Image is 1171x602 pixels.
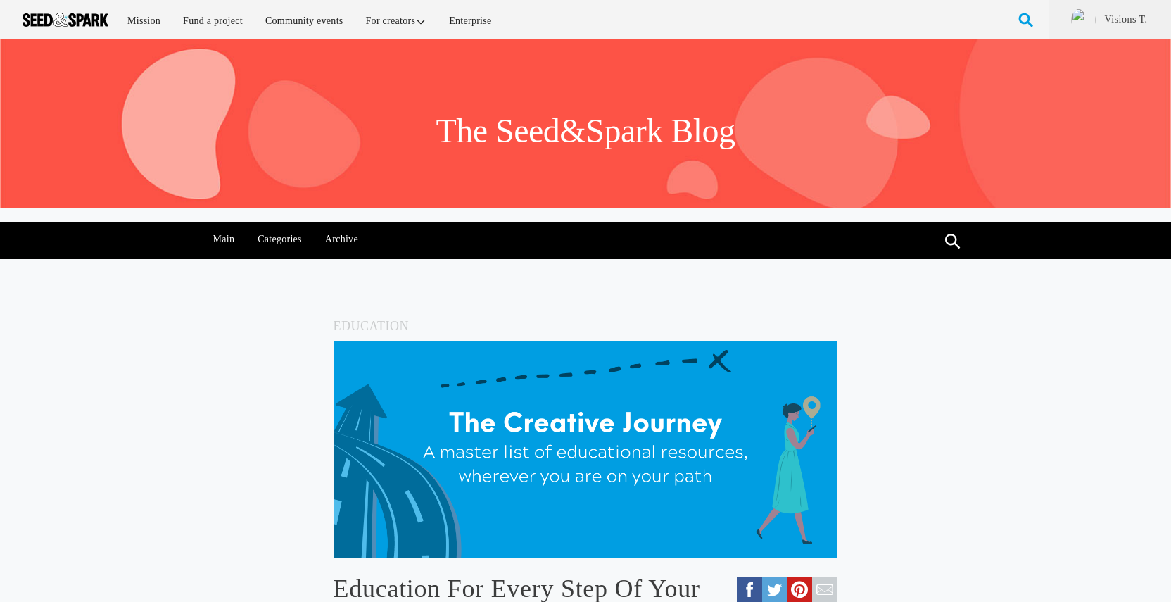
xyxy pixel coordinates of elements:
img: creativejourney.png [334,341,838,558]
img: ACg8ocJoooX7zKdB1YQxE0r2w-aIsOjz-vkyvDuQZtRDSYWFT-9eBhT7TA=s96-c [1071,8,1096,32]
a: Main [205,222,242,256]
a: Mission [118,6,170,36]
h1: The Seed&Spark Blog [436,110,735,152]
a: Categories [251,222,310,256]
img: Seed amp; Spark [23,13,108,27]
a: Enterprise [439,6,501,36]
a: Community events [255,6,353,36]
a: For creators [356,6,437,36]
a: Visions T. [1103,13,1148,27]
a: Fund a project [173,6,253,36]
h5: Education [334,315,838,337]
a: Archive [317,222,365,256]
